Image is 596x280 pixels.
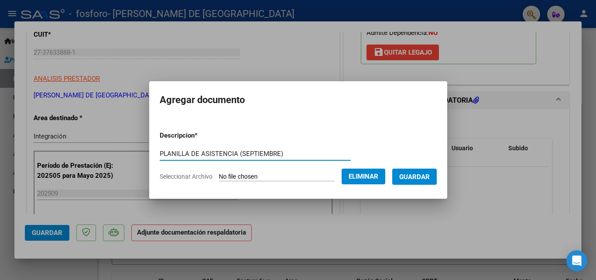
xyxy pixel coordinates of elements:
[160,92,437,108] h2: Agregar documento
[342,169,385,184] button: Eliminar
[160,131,243,141] p: Descripcion
[399,173,430,181] span: Guardar
[392,169,437,185] button: Guardar
[566,250,587,271] div: Open Intercom Messenger
[160,173,212,180] span: Seleccionar Archivo
[349,173,378,180] span: Eliminar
